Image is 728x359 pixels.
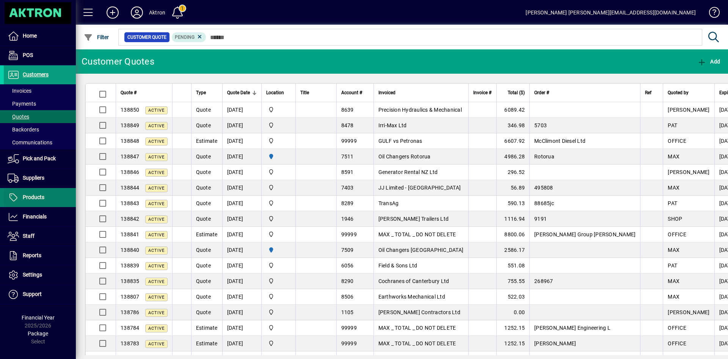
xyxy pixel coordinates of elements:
[378,340,456,346] span: MAX _ TOTAL _ DO NOT DELETE
[121,153,140,160] span: 138847
[341,89,369,97] div: Account #
[341,185,354,191] span: 7403
[222,305,261,320] td: [DATE]
[668,89,689,97] span: Quoted by
[266,246,291,254] span: HAMILTON
[4,246,76,265] a: Reports
[341,231,357,237] span: 99999
[496,289,529,305] td: 522.03
[227,89,250,97] span: Quote Date
[668,185,679,191] span: MAX
[341,107,354,113] span: 8639
[4,188,76,207] a: Products
[378,325,456,331] span: MAX _ TOTAL _ DO NOT DELETE
[196,231,218,237] span: Estimate
[341,263,354,269] span: 6056
[668,247,679,253] span: MAX
[8,127,39,133] span: Backorders
[534,89,549,97] span: Order #
[496,258,529,274] td: 551.08
[668,153,679,160] span: MAX
[148,155,165,160] span: Active
[534,216,547,222] span: 9191
[222,258,261,274] td: [DATE]
[668,89,709,97] div: Quoted by
[148,342,165,346] span: Active
[196,185,211,191] span: Quote
[121,231,140,237] span: 138841
[534,278,553,284] span: 268967
[378,169,438,175] span: Generator Rental NZ Ltd
[23,175,44,181] span: Suppliers
[496,336,529,351] td: 1252.15
[378,138,422,144] span: GULF vs Petronas
[496,196,529,211] td: 590.13
[196,325,218,331] span: Estimate
[196,294,211,300] span: Quote
[196,169,211,175] span: Quote
[378,231,456,237] span: MAX _ TOTAL _ DO NOT DELETE
[4,285,76,304] a: Support
[300,89,309,97] span: Title
[668,122,677,128] span: PAT
[378,309,460,315] span: [PERSON_NAME] Contractors Ltd
[668,216,682,222] span: SHOP
[4,149,76,168] a: Pick and Pack
[668,138,686,144] span: OFFICE
[227,89,257,97] div: Quote Date
[222,274,261,289] td: [DATE]
[148,295,165,300] span: Active
[496,102,529,118] td: 6089.42
[645,89,658,97] div: Ref
[341,325,357,331] span: 99999
[121,294,140,300] span: 138807
[196,309,211,315] span: Quote
[496,118,529,133] td: 346.98
[4,207,76,226] a: Financials
[196,107,211,113] span: Quote
[534,200,554,206] span: 88685jc
[496,180,529,196] td: 56.89
[4,136,76,149] a: Communications
[378,278,449,284] span: Cochranes of Canterbury Ltd
[496,227,529,242] td: 8800.06
[4,110,76,123] a: Quotes
[266,230,291,239] span: Central
[149,6,165,19] div: Aktron
[668,231,686,237] span: OFFICE
[148,264,165,269] span: Active
[148,186,165,191] span: Active
[8,114,29,120] span: Quotes
[4,46,76,65] a: POS
[125,6,149,19] button: Profile
[222,320,261,336] td: [DATE]
[121,200,140,206] span: 138843
[534,138,585,144] span: McClimont Diesel Ltd
[496,320,529,336] td: 1252.15
[378,122,407,128] span: Irri-Max Ltd
[148,123,165,128] span: Active
[266,324,291,332] span: Central
[121,169,140,175] span: 138846
[196,89,206,97] span: Type
[378,247,464,253] span: Oil Changers [GEOGRAPHIC_DATA]
[121,185,140,191] span: 138844
[378,89,395,97] span: Invoiced
[121,216,140,222] span: 138842
[697,59,720,65] span: Add
[496,164,529,180] td: 296.52
[378,89,464,97] div: Invoiced
[266,89,284,97] span: Location
[23,291,42,297] span: Support
[668,169,709,175] span: [PERSON_NAME]
[266,261,291,270] span: Central
[121,309,140,315] span: 138786
[121,340,140,346] span: 138783
[341,153,354,160] span: 7511
[148,232,165,237] span: Active
[266,152,291,161] span: HAMILTON
[378,216,449,222] span: [PERSON_NAME] Trailers Ltd
[196,247,211,253] span: Quote
[266,168,291,176] span: Central
[222,102,261,118] td: [DATE]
